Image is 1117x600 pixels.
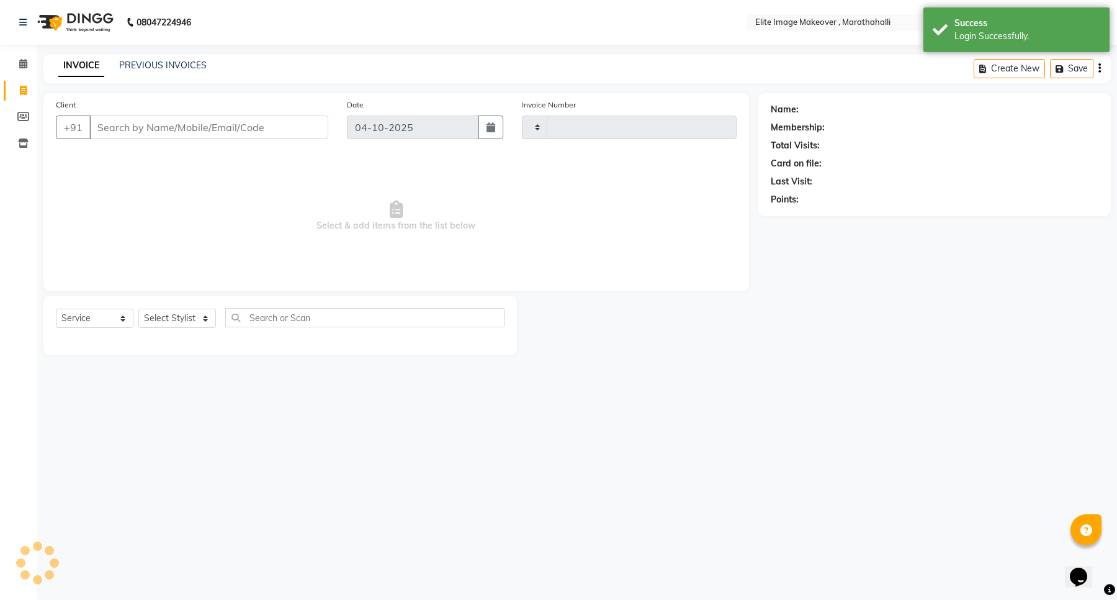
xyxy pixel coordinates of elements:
div: Total Visits: [771,139,820,152]
input: Search by Name/Mobile/Email/Code [89,116,328,139]
span: Select & add items from the list below [56,154,737,278]
img: logo [32,5,117,40]
b: 08047224946 [137,5,191,40]
label: Date [347,99,364,111]
button: +91 [56,116,91,139]
div: Membership: [771,121,825,134]
div: Points: [771,193,799,206]
button: Save [1050,59,1093,78]
div: Login Successfully. [954,30,1100,43]
div: Card on file: [771,157,822,170]
iframe: chat widget [1065,550,1105,588]
a: PREVIOUS INVOICES [119,60,207,71]
label: Client [56,99,76,111]
div: Name: [771,103,799,116]
a: INVOICE [58,55,104,77]
div: Last Visit: [771,175,812,188]
div: Success [954,17,1100,30]
button: Create New [974,59,1045,78]
input: Search or Scan [225,308,505,327]
label: Invoice Number [522,99,576,111]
